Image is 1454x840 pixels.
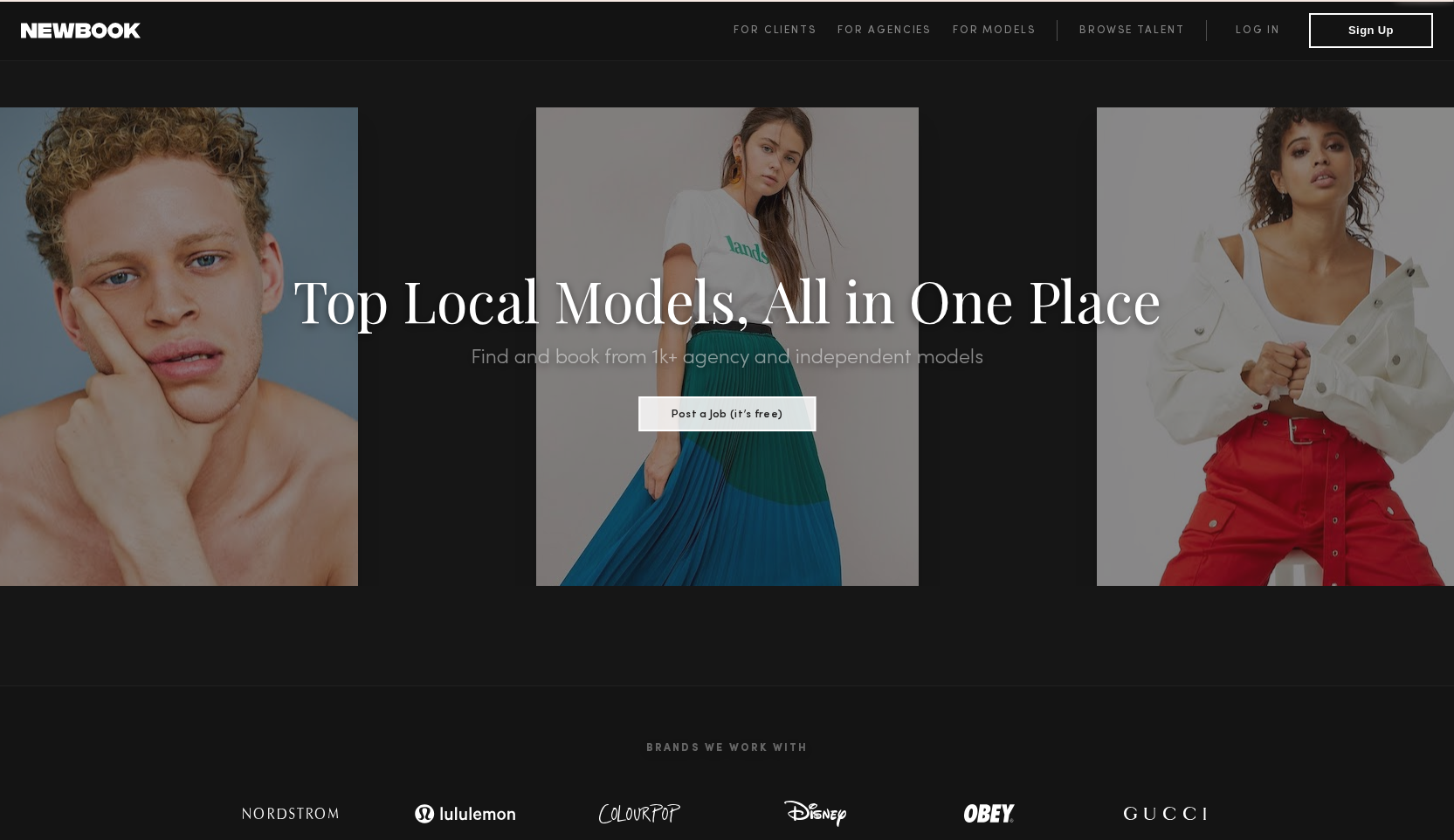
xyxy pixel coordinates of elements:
[109,272,1345,327] h1: Top Local Models, All in One Place
[1107,796,1221,831] img: logo-gucci.svg
[1057,20,1206,41] a: Browse Talent
[638,396,816,431] button: Post a Job (it’s free)
[230,796,352,831] img: logo-nordstrom.svg
[734,25,817,36] span: For Clients
[837,20,952,41] a: For Agencies
[933,796,1046,831] img: logo-obey.svg
[1206,20,1309,41] a: Log in
[953,20,1058,41] a: For Models
[203,721,1251,775] h2: Brands We Work With
[1309,13,1433,48] button: Sign Up
[734,20,837,41] a: For Clients
[109,348,1345,368] h2: Find and book from 1k+ agency and independent models
[953,25,1036,36] span: For Models
[583,796,697,831] img: logo-colour-pop.svg
[758,796,872,831] img: logo-disney.svg
[837,25,931,36] span: For Agencies
[404,796,527,831] img: logo-lulu.svg
[638,403,816,422] a: Post a Job (it’s free)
